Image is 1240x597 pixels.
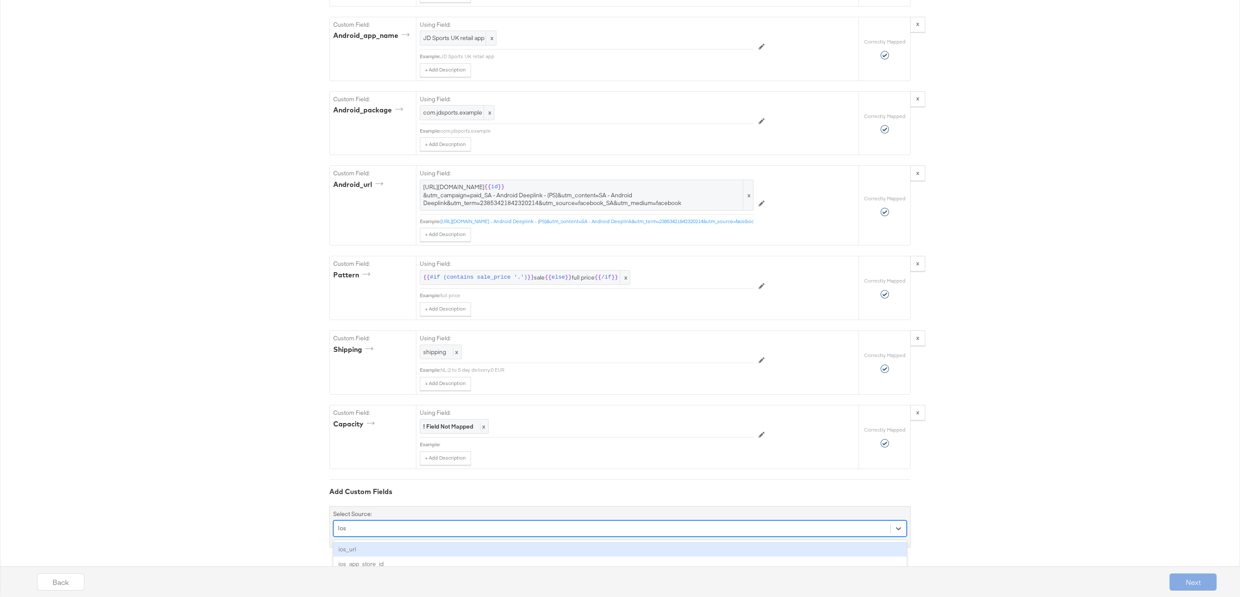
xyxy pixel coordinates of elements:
button: Back [37,573,84,591]
div: Example: [420,367,440,373]
label: Custom Field: [333,409,412,417]
span: }} [611,274,618,282]
label: Using Field: [420,409,753,417]
span: {{ [545,274,552,282]
label: Custom Field: [333,334,412,342]
label: Correctly Mapped [864,195,905,202]
div: ios_url [333,542,907,557]
label: Correctly Mapped [864,277,905,284]
div: com.jdsports.example [440,127,753,134]
strong: x [916,259,919,267]
span: else [552,274,565,282]
label: Custom Field: [333,21,412,29]
button: x [910,256,925,271]
label: Using Field: [420,334,753,342]
button: x [910,330,925,346]
button: x [910,17,925,32]
strong: x [916,334,919,342]
a: [URL][DOMAIN_NAME] - Android Deeplink - (PS)&utm_content=SA - Android Deeplink&utm_term=238534218... [440,218,822,224]
div: capacity [333,419,378,429]
div: NL::2 to 5 day delivery:0 EUR [440,367,753,373]
button: x [910,91,925,107]
div: Example: [420,441,440,448]
label: Custom Field: [333,95,412,103]
div: android_url [333,180,386,190]
button: x [910,165,925,181]
label: Correctly Mapped [864,352,905,359]
span: }} [498,183,505,191]
label: Using Field: [420,169,753,177]
span: shipping [423,348,446,356]
span: x [480,423,485,430]
span: x [743,180,753,210]
label: Using Field: [420,95,753,103]
label: Using Field: [420,21,753,29]
span: JD Sports UK retail app [423,34,493,42]
label: Correctly Mapped [864,38,905,45]
div: pattern [333,270,373,280]
strong: x [916,408,919,416]
button: + Add Description [420,302,471,316]
span: #if (contains sale_price '.') [430,274,527,282]
button: + Add Description [420,451,471,465]
strong: x [916,169,919,177]
div: JD Sports UK retail app [440,53,753,60]
label: Using Field: [420,260,753,268]
span: {{ [423,274,430,282]
strong: x [916,20,919,28]
span: }} [565,274,572,282]
label: Correctly Mapped [864,113,905,120]
span: [URL][DOMAIN_NAME] &utm_campaign=paid_SA - Android Deeplink - (PS)&utm_content=SA - Android Deepl... [423,183,750,207]
label: Custom Field: [333,260,412,268]
span: {{ [595,274,601,282]
div: android_app_name [333,31,412,40]
div: Example: [420,127,440,134]
div: Add Custom Fields [329,487,911,497]
div: shipping [333,345,376,354]
div: Example: [420,292,440,299]
span: }} [527,274,534,282]
div: Example: [420,53,440,60]
button: x [910,405,925,420]
label: Custom Field: [333,169,412,177]
div: android_package [333,105,406,115]
div: full price [440,292,753,299]
span: sale full price [423,274,627,282]
span: x [484,106,494,120]
span: id [491,183,498,191]
label: Correctly Mapped [864,426,905,433]
span: x [453,348,458,356]
span: {{ [484,183,491,191]
button: + Add Description [420,137,471,151]
button: + Add Description [420,63,471,77]
div: Example: [420,218,440,225]
span: com.jdsports.example [423,109,491,117]
span: x [620,271,630,285]
strong: ! Field Not Mapped [423,423,473,430]
button: + Add Description [420,377,471,391]
span: x [486,31,496,45]
button: + Add Description [420,228,471,242]
div: ios_app_store_id [333,557,907,572]
label: Select Source: [333,510,372,518]
strong: x [916,94,919,102]
span: /if [601,274,611,282]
